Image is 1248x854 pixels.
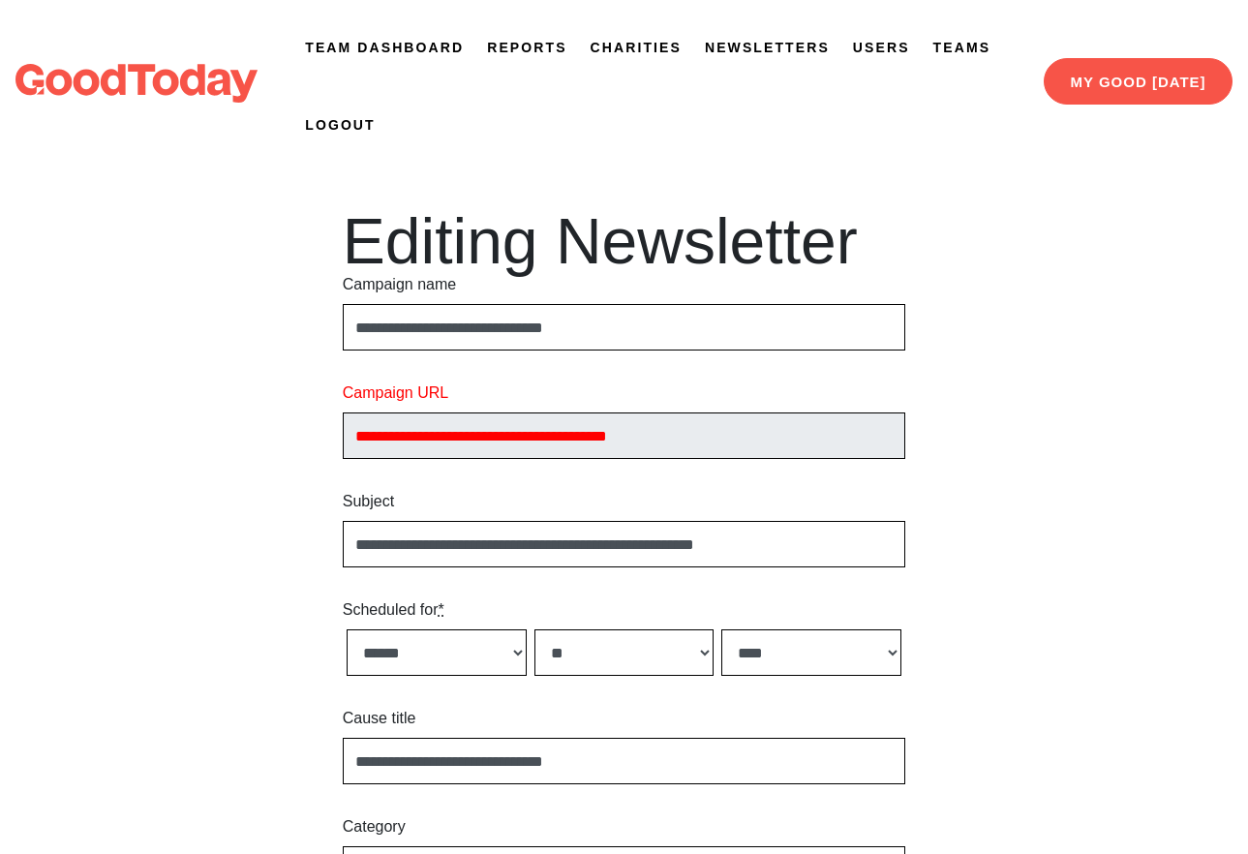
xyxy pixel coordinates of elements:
a: Users [853,38,910,58]
a: Team Dashboard [305,38,464,58]
label: Campaign URL [343,381,448,405]
a: Newsletters [705,38,830,58]
h1: Editing Newsletter [343,209,906,273]
label: Subject [343,490,394,513]
label: Scheduled for [343,598,444,622]
a: Teams [933,38,991,58]
label: Campaign name [343,273,456,296]
img: logo-dark-da6b47b19159aada33782b937e4e11ca563a98e0ec6b0b8896e274de7198bfd4.svg [15,64,258,103]
label: Cause title [343,707,416,730]
label: Category [343,815,406,839]
abbr: required [438,601,443,618]
a: Reports [487,38,566,58]
a: Charities [591,38,682,58]
a: Logout [305,115,375,136]
a: My Good [DATE] [1044,58,1233,105]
